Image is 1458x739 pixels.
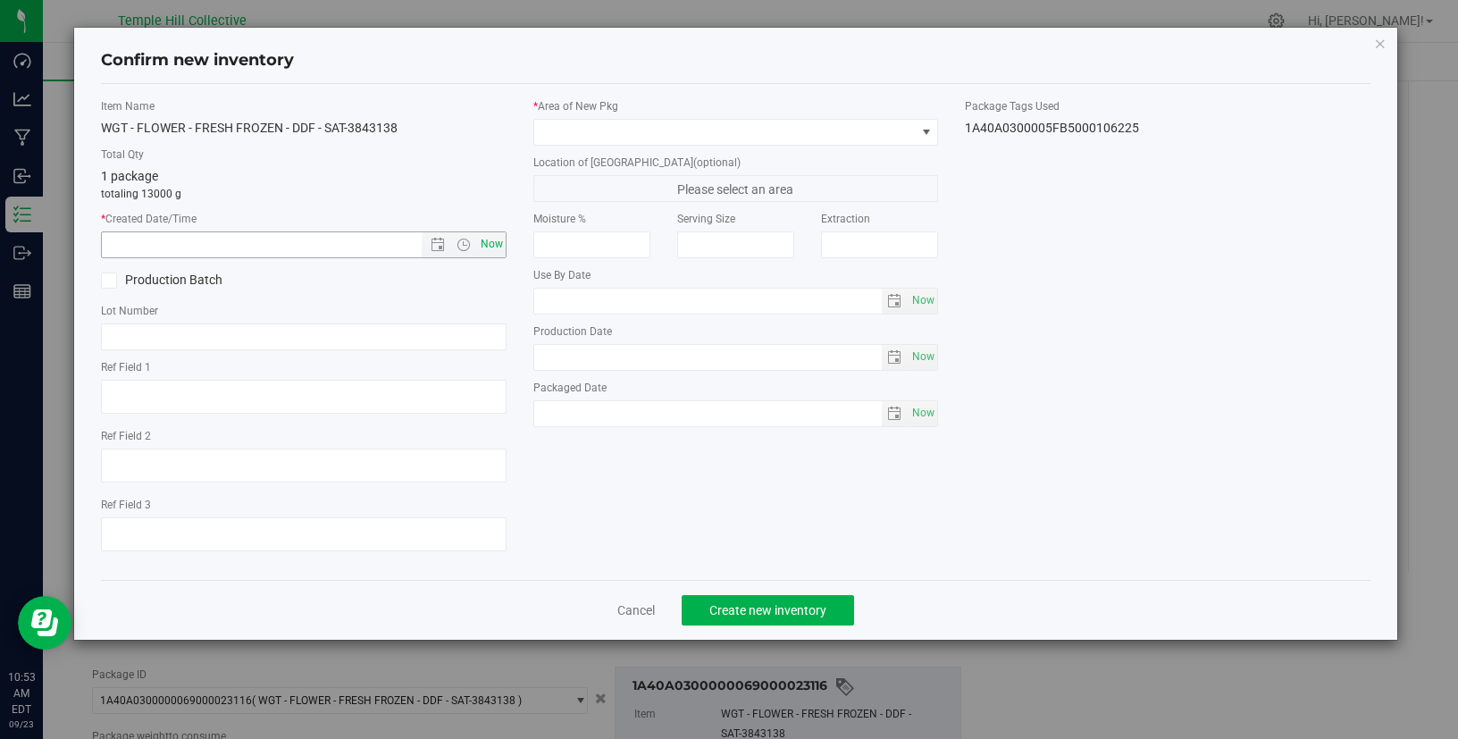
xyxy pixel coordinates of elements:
span: Create new inventory [709,603,826,617]
label: Created Date/Time [101,211,506,227]
span: select [882,345,908,370]
label: Production Batch [101,271,290,290]
label: Serving Size [677,211,794,227]
span: Open the time view [448,238,479,252]
label: Total Qty [101,147,506,163]
label: Moisture % [533,211,650,227]
span: select [908,401,937,426]
span: select [908,289,937,314]
label: Package Tags Used [965,98,1370,114]
label: Area of New Pkg [533,98,938,114]
h4: Confirm new inventory [101,49,294,72]
button: Create new inventory [682,595,854,626]
span: Set Current date [909,288,939,314]
label: Use By Date [533,267,938,283]
label: Ref Field 1 [101,359,506,375]
label: Extraction [821,211,938,227]
a: Cancel [617,601,655,619]
span: select [908,345,937,370]
label: Item Name [101,98,506,114]
span: Set Current date [909,400,939,426]
p: totaling 13000 g [101,186,506,202]
span: Open the date view [423,238,453,252]
span: Please select an area [533,175,938,202]
div: WGT - FLOWER - FRESH FROZEN - DDF - SAT-3843138 [101,119,506,138]
label: Production Date [533,323,938,340]
div: 1A40A0300005FB5000106225 [965,119,1370,138]
iframe: Resource center [18,596,71,650]
span: select [882,289,908,314]
span: 1 package [101,169,158,183]
label: Lot Number [101,303,506,319]
span: Set Current date [476,231,507,257]
label: Packaged Date [533,380,938,396]
span: Set Current date [909,344,939,370]
span: (optional) [693,156,741,169]
span: select [882,401,908,426]
label: Ref Field 3 [101,497,506,513]
label: Ref Field 2 [101,428,506,444]
label: Location of [GEOGRAPHIC_DATA] [533,155,938,171]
